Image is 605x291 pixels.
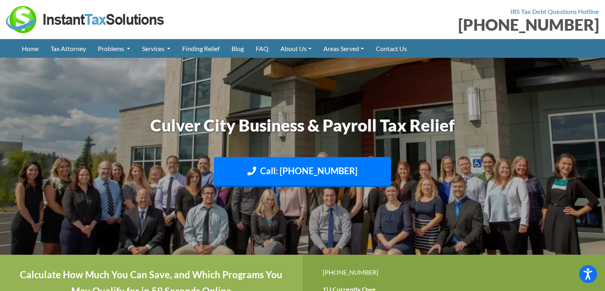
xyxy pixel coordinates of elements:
[92,39,136,58] a: Problems
[136,39,176,58] a: Services
[16,39,45,58] a: Home
[176,39,226,58] a: Finding Relief
[82,114,523,137] h1: Culver City Business & Payroll Tax Relief
[214,157,391,187] a: Call: [PHONE_NUMBER]
[250,39,274,58] a: FAQ
[45,39,92,58] a: Tax Attorney
[370,39,413,58] a: Contact Us
[226,39,250,58] a: Blog
[309,17,599,33] div: [PHONE_NUMBER]
[323,267,586,277] div: [PHONE_NUMBER]
[6,15,165,22] a: Instant Tax Solutions Logo
[6,6,165,33] img: Instant Tax Solutions Logo
[317,39,370,58] a: Areas Served
[274,39,317,58] a: About Us
[510,8,599,15] strong: IRS Tax Debt Questions Hotline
